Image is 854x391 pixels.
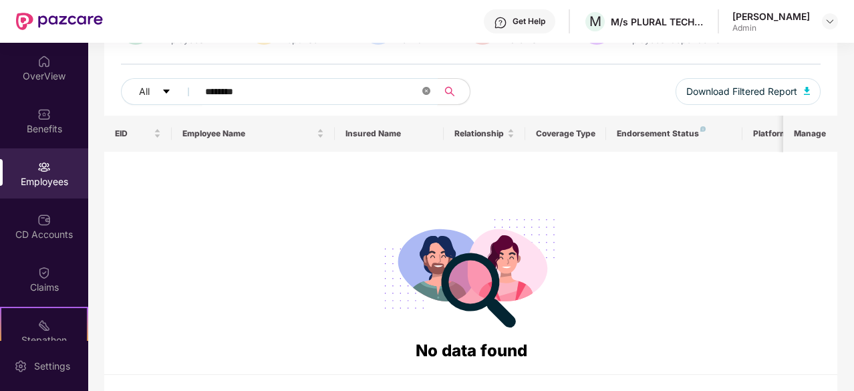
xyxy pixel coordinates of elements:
[37,319,51,332] img: svg+xml;base64,PHN2ZyB4bWxucz0iaHR0cDovL3d3dy53My5vcmcvMjAwMC9zdmciIHdpZHRoPSIyMSIgaGVpZ2h0PSIyMC...
[1,334,87,347] div: Stepathon
[172,116,335,152] th: Employee Name
[783,116,837,152] th: Manage
[37,108,51,121] img: svg+xml;base64,PHN2ZyBpZD0iQmVuZWZpdHMiIHhtbG5zPSJodHRwOi8vd3d3LnczLm9yZy8yMDAwL3N2ZyIgd2lkdGg9Ij...
[115,128,152,139] span: EID
[335,116,444,152] th: Insured Name
[617,128,731,139] div: Endorsement Status
[14,360,27,373] img: svg+xml;base64,PHN2ZyBpZD0iU2V0dGluZy0yMHgyMCIgeG1sbnM9Imh0dHA6Ly93d3cudzMub3JnLzIwMDAvc3ZnIiB3aW...
[422,86,430,98] span: close-circle
[732,10,810,23] div: [PERSON_NAME]
[437,86,463,97] span: search
[139,84,150,99] span: All
[611,15,704,28] div: M/s PLURAL TECHNOLOGY PRIVATE LIMITED
[162,87,171,98] span: caret-down
[676,78,821,105] button: Download Filtered Report
[416,341,527,360] span: No data found
[37,160,51,174] img: svg+xml;base64,PHN2ZyBpZD0iRW1wbG95ZWVzIiB4bWxucz0iaHR0cDovL3d3dy53My5vcmcvMjAwMC9zdmciIHdpZHRoPS...
[121,78,202,105] button: Allcaret-down
[525,116,607,152] th: Coverage Type
[437,78,470,105] button: search
[732,23,810,33] div: Admin
[444,116,525,152] th: Relationship
[454,128,505,139] span: Relationship
[375,203,567,338] img: svg+xml;base64,PHN2ZyB4bWxucz0iaHR0cDovL3d3dy53My5vcmcvMjAwMC9zdmciIHdpZHRoPSIyODgiIGhlaWdodD0iMj...
[700,126,706,132] img: svg+xml;base64,PHN2ZyB4bWxucz0iaHR0cDovL3d3dy53My5vcmcvMjAwMC9zdmciIHdpZHRoPSI4IiBoZWlnaHQ9IjgiIH...
[37,266,51,279] img: svg+xml;base64,PHN2ZyBpZD0iQ2xhaW0iIHhtbG5zPSJodHRwOi8vd3d3LnczLm9yZy8yMDAwL3N2ZyIgd2lkdGg9IjIwIi...
[589,13,601,29] span: M
[686,84,797,99] span: Download Filtered Report
[494,16,507,29] img: svg+xml;base64,PHN2ZyBpZD0iSGVscC0zMngzMiIgeG1sbnM9Imh0dHA6Ly93d3cudzMub3JnLzIwMDAvc3ZnIiB3aWR0aD...
[804,87,811,95] img: svg+xml;base64,PHN2ZyB4bWxucz0iaHR0cDovL3d3dy53My5vcmcvMjAwMC9zdmciIHhtbG5zOnhsaW5rPSJodHRwOi8vd3...
[30,360,74,373] div: Settings
[104,116,172,152] th: EID
[182,128,314,139] span: Employee Name
[825,16,835,27] img: svg+xml;base64,PHN2ZyBpZD0iRHJvcGRvd24tMzJ4MzIiIHhtbG5zPSJodHRwOi8vd3d3LnczLm9yZy8yMDAwL3N2ZyIgd2...
[422,87,430,95] span: close-circle
[37,213,51,227] img: svg+xml;base64,PHN2ZyBpZD0iQ0RfQWNjb3VudHMiIGRhdGEtbmFtZT0iQ0QgQWNjb3VudHMiIHhtbG5zPSJodHRwOi8vd3...
[37,55,51,68] img: svg+xml;base64,PHN2ZyBpZD0iSG9tZSIgeG1sbnM9Imh0dHA6Ly93d3cudzMub3JnLzIwMDAvc3ZnIiB3aWR0aD0iMjAiIG...
[16,13,103,30] img: New Pazcare Logo
[513,16,545,27] div: Get Help
[753,128,827,139] div: Platform Status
